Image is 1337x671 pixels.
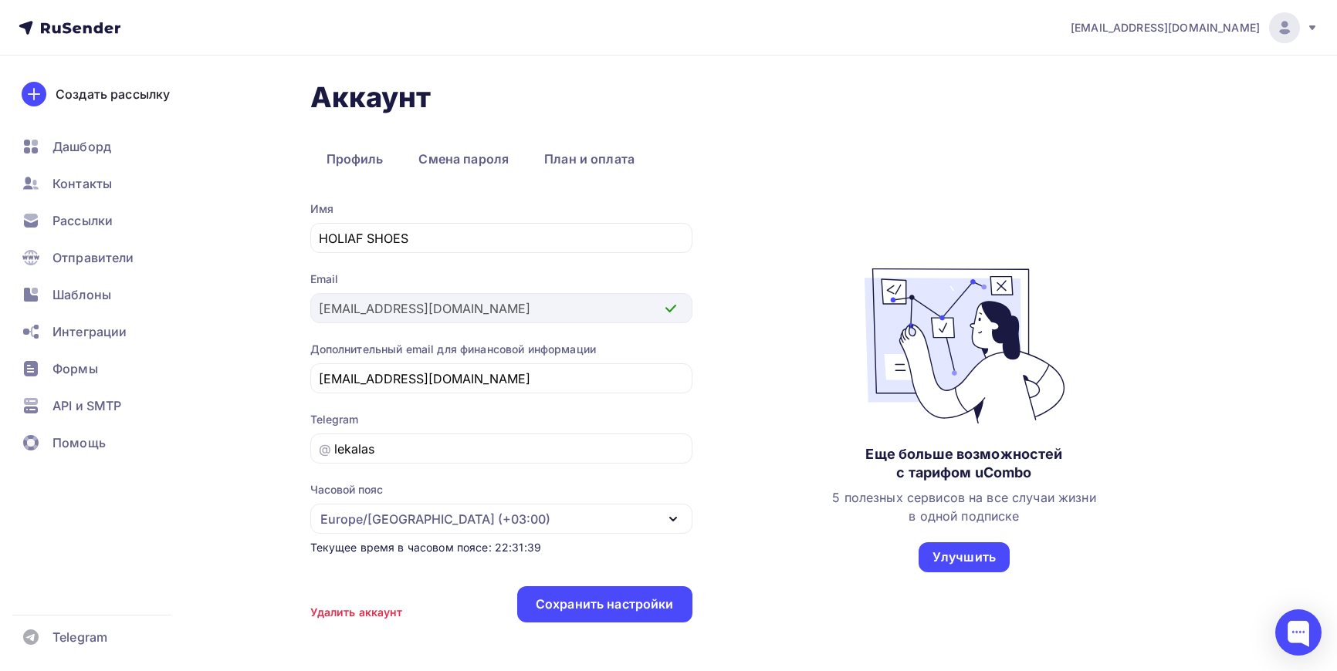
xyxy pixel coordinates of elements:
[52,628,107,646] span: Telegram
[52,396,121,415] span: API и SMTP
[310,540,692,555] div: Текущее время в часовом поясе: 22:31:39
[52,285,111,304] span: Шаблоны
[865,445,1062,482] div: Еще больше возможностей с тарифом uCombo
[12,279,196,310] a: Шаблоны
[310,412,692,427] div: Telegram
[320,510,550,528] div: Europe/[GEOGRAPHIC_DATA] (+03:00)
[832,488,1095,525] div: 5 полезных сервисов на все случаи жизни в одной подписке
[310,605,403,620] div: Удалить аккаунт
[310,482,692,534] button: Часовой пояс Europe/[GEOGRAPHIC_DATA] (+03:00)
[52,211,113,230] span: Рассылки
[12,205,196,236] a: Рассылки
[310,271,692,287] div: Email
[52,322,127,341] span: Интеграции
[310,482,383,497] div: Часовой пояс
[319,369,683,388] input: Укажите дополнительный email
[52,359,98,378] span: Формы
[319,440,331,458] div: @
[310,80,1237,114] h1: Аккаунт
[52,433,106,452] span: Помощь
[1071,12,1318,43] a: [EMAIL_ADDRESS][DOMAIN_NAME]
[52,137,111,156] span: Дашборд
[52,174,112,193] span: Контакты
[12,131,196,162] a: Дашборд
[933,548,996,566] div: Улучшить
[310,342,692,357] div: Дополнительный email для финансовой информации
[528,141,651,177] a: План и оплата
[319,229,683,248] input: Введите имя
[12,353,196,384] a: Формы
[310,201,692,217] div: Имя
[536,595,674,613] div: Сохранить настройки
[1071,20,1260,35] span: [EMAIL_ADDRESS][DOMAIN_NAME]
[310,141,400,177] a: Профиль
[56,85,170,103] div: Создать рассылку
[402,141,525,177] a: Смена пароля
[12,168,196,199] a: Контакты
[52,248,134,267] span: Отправители
[12,242,196,273] a: Отправители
